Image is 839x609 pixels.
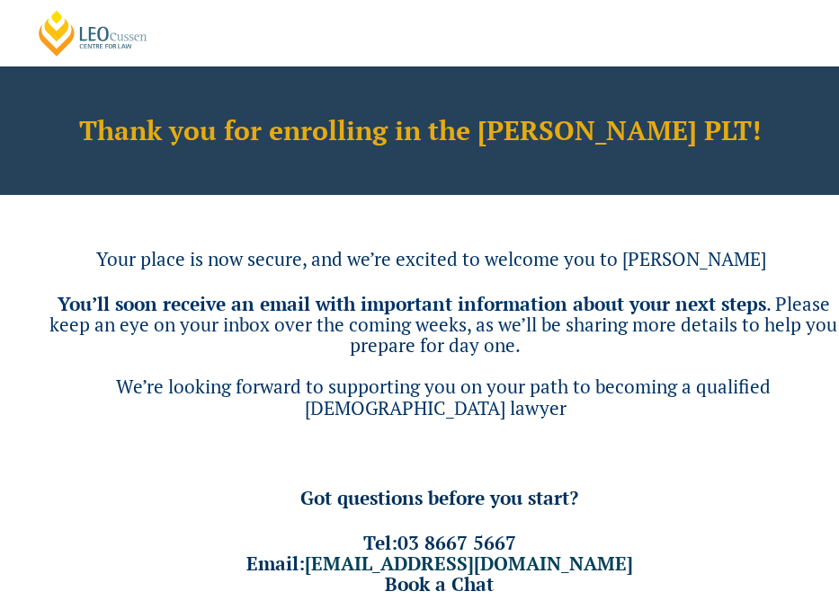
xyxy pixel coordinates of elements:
[385,571,494,596] a: Book a Chat
[79,112,761,148] b: Thank you for enrolling in the [PERSON_NAME] PLT!
[36,9,150,57] a: [PERSON_NAME] Centre for Law
[305,551,633,576] a: [EMAIL_ADDRESS][DOMAIN_NAME]
[397,530,516,555] a: 03 8667 5667
[116,374,771,419] span: We’re looking forward to supporting you on your path to becoming a qualified [DEMOGRAPHIC_DATA] l...
[96,246,766,271] span: Your place is now secure, and we’re excited to welcome you to [PERSON_NAME]
[49,291,837,357] span: . Please keep an eye on your inbox over the coming weeks, as we’ll be sharing more details to hel...
[363,530,516,555] span: Tel:
[58,291,766,316] b: You’ll soon receive an email with important information about your next steps
[246,551,633,576] span: Email:
[300,485,578,510] span: Got questions before you start?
